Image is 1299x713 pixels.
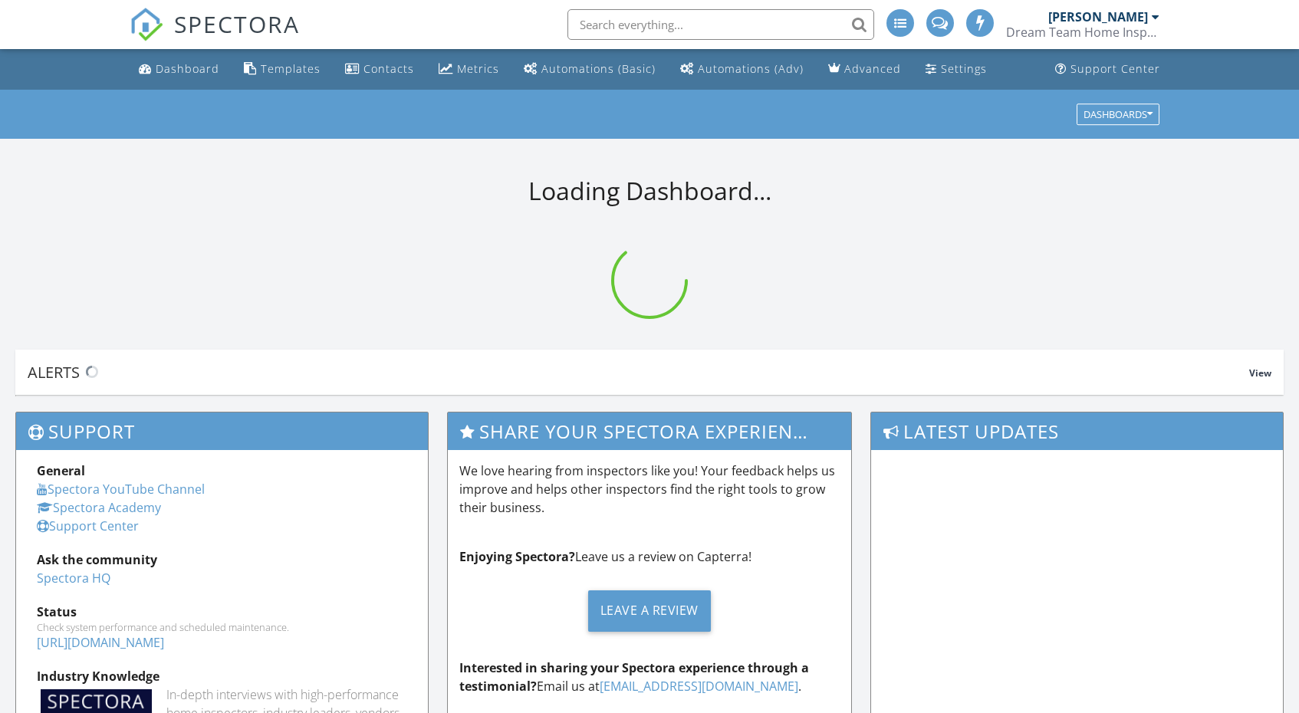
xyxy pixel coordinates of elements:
[261,61,321,76] div: Templates
[37,499,161,516] a: Spectora Academy
[459,659,809,695] strong: Interested in sharing your Spectora experience through a testimonial?
[28,362,1249,383] div: Alerts
[459,548,575,565] strong: Enjoying Spectora?
[459,578,839,643] a: Leave a Review
[1070,61,1160,76] div: Support Center
[37,550,407,569] div: Ask the community
[16,412,428,450] h3: Support
[600,678,798,695] a: [EMAIL_ADDRESS][DOMAIN_NAME]
[1006,25,1159,40] div: Dream Team Home Inspections, PLLC
[156,61,219,76] div: Dashboard
[339,55,420,84] a: Contacts
[1084,109,1153,120] div: Dashboards
[871,412,1283,450] h3: Latest Updates
[37,603,407,621] div: Status
[238,55,327,84] a: Templates
[37,570,110,586] a: Spectora HQ
[130,21,300,53] a: SPECTORA
[37,462,85,479] strong: General
[588,590,711,632] div: Leave a Review
[130,8,163,41] img: The Best Home Inspection Software - Spectora
[37,517,139,534] a: Support Center
[459,547,839,566] p: Leave us a review on Capterra!
[457,61,499,76] div: Metrics
[1049,55,1166,84] a: Support Center
[822,55,907,84] a: Advanced
[37,634,164,651] a: [URL][DOMAIN_NAME]
[919,55,993,84] a: Settings
[37,481,205,498] a: Spectora YouTube Channel
[448,412,850,450] h3: Share Your Spectora Experience
[567,9,874,40] input: Search everything...
[541,61,656,76] div: Automations (Basic)
[518,55,662,84] a: Automations (Basic)
[459,659,839,695] p: Email us at .
[459,462,839,517] p: We love hearing from inspectors like you! Your feedback helps us improve and helps other inspecto...
[174,8,300,40] span: SPECTORA
[1077,103,1159,125] button: Dashboards
[1249,366,1271,379] span: View
[698,61,804,76] div: Automations (Adv)
[941,61,987,76] div: Settings
[37,621,407,633] div: Check system performance and scheduled maintenance.
[37,667,407,685] div: Industry Knowledge
[133,55,225,84] a: Dashboard
[674,55,810,84] a: Automations (Advanced)
[1048,9,1148,25] div: [PERSON_NAME]
[844,61,901,76] div: Advanced
[432,55,505,84] a: Metrics
[363,61,414,76] div: Contacts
